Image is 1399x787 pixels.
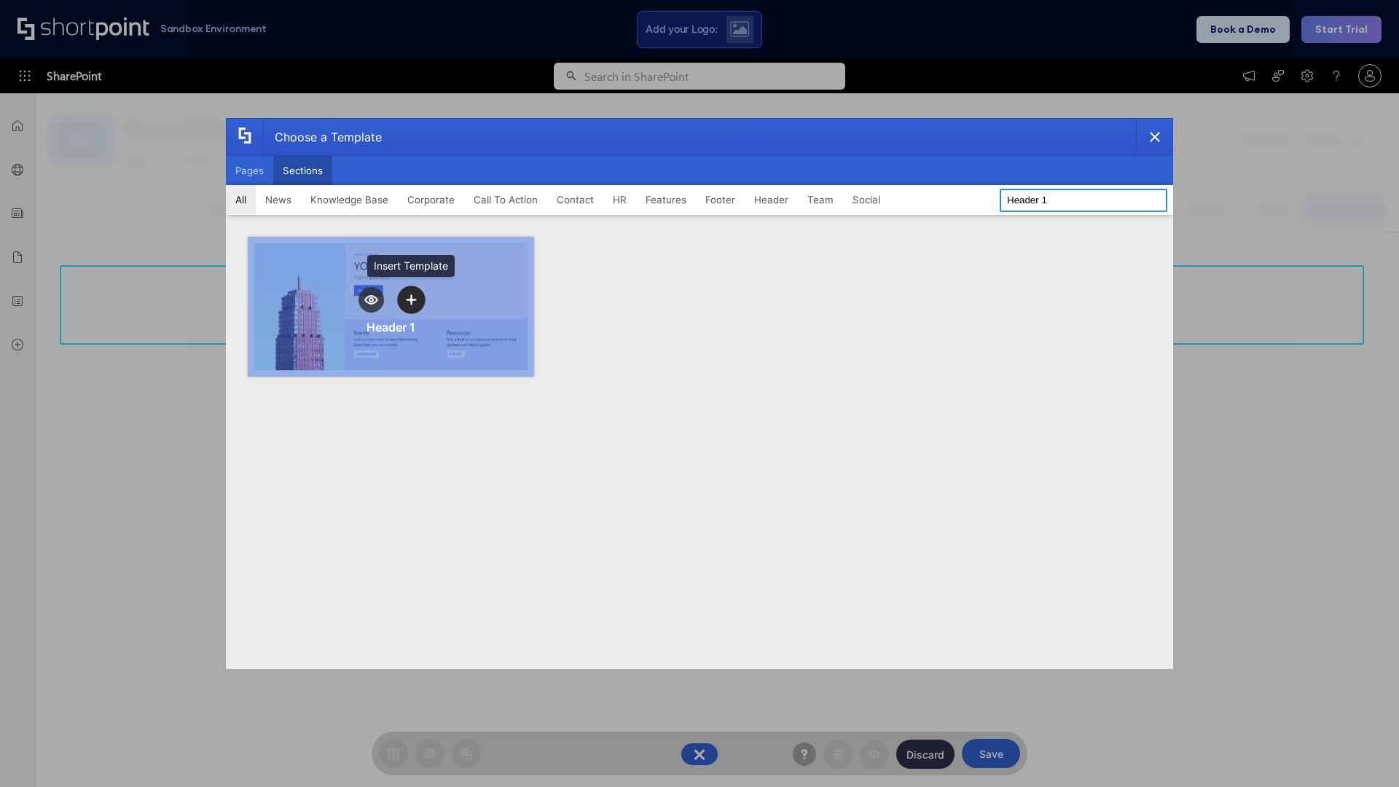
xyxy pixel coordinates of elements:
[301,185,398,214] button: Knowledge Base
[464,185,547,214] button: Call To Action
[226,118,1173,669] div: template selector
[226,185,256,214] button: All
[263,119,382,155] div: Choose a Template
[226,156,273,185] button: Pages
[1326,717,1399,787] iframe: Chat Widget
[547,185,603,214] button: Contact
[367,320,415,334] div: Header 1
[798,185,843,214] button: Team
[603,185,636,214] button: HR
[273,156,332,185] button: Sections
[745,185,798,214] button: Header
[256,185,301,214] button: News
[696,185,745,214] button: Footer
[636,185,696,214] button: Features
[843,185,890,214] button: Social
[1000,189,1167,212] input: Search
[398,185,464,214] button: Corporate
